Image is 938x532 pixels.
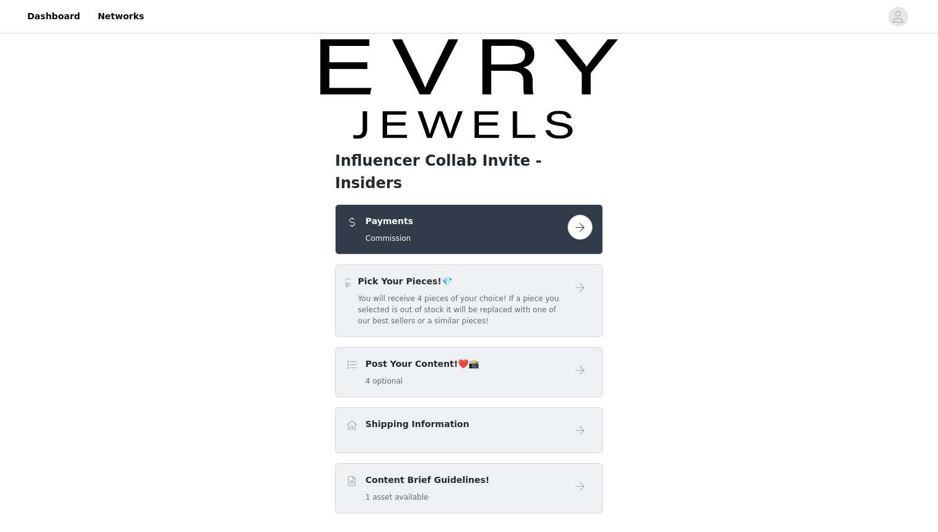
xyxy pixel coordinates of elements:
img: campaign image [320,36,618,140]
div: Post Your Content!❤️📸 [335,347,603,397]
h4: Content Brief Guidelines! [365,474,489,487]
h4: Shipping Information [365,418,469,431]
div: avatar [892,7,904,27]
div: Pick Your Pieces!💎 [335,264,603,337]
a: Networks [90,2,151,30]
h4: Pick Your Pieces!💎 [358,275,568,288]
h5: 4 optional [365,376,479,387]
div: Content Brief Guidelines! [335,463,603,513]
h1: Influencer Collab Invite - Insiders [335,150,603,194]
h5: You will receive 4 pieces of your choice! If a piece you selected is out of stock it will be repl... [358,293,568,327]
h4: Payments [365,215,413,228]
h5: Commission [365,233,413,244]
a: Dashboard [20,2,87,30]
div: Payments [335,204,603,255]
h5: 1 asset available [365,492,489,503]
div: Shipping Information [335,407,603,453]
h4: Post Your Content!❤️📸 [365,358,479,371]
